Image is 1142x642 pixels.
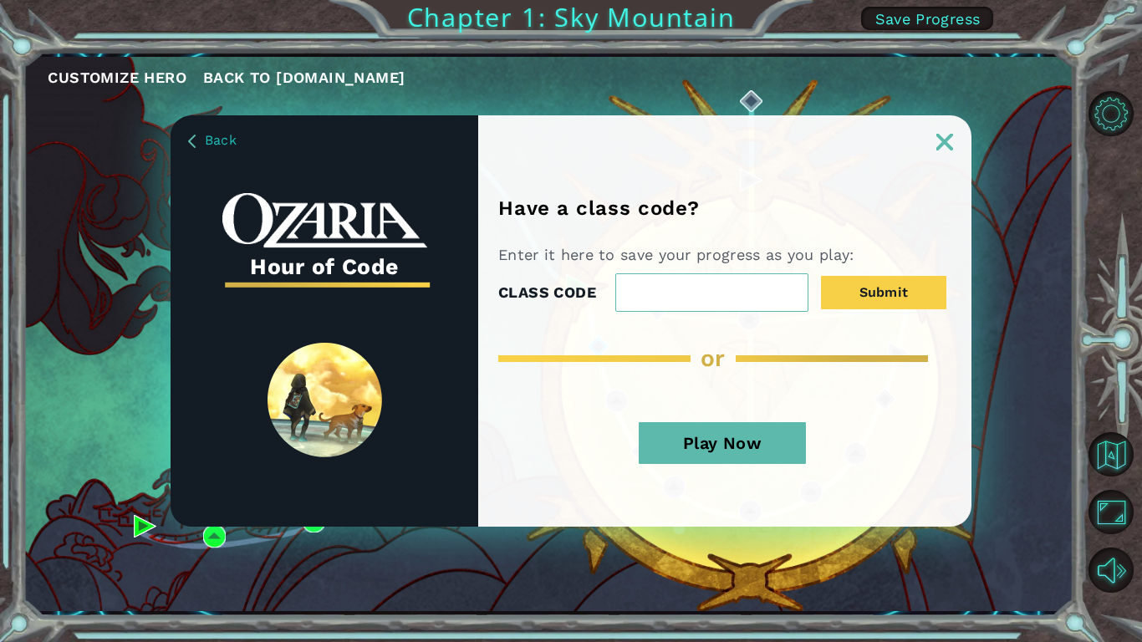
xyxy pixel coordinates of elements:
[936,134,953,150] img: ExitButton_Dusk.png
[268,343,382,457] img: SpiritLandReveal.png
[498,196,705,220] h1: Have a class code?
[205,132,237,148] span: Back
[821,276,946,309] button: Submit
[639,422,806,464] button: Play Now
[188,135,196,148] img: BackArrow_Dusk.png
[222,248,427,285] h3: Hour of Code
[701,344,726,372] span: or
[498,280,596,305] label: CLASS CODE
[498,245,860,265] p: Enter it here to save your progress as you play:
[222,193,427,247] img: whiteOzariaWordmark.png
